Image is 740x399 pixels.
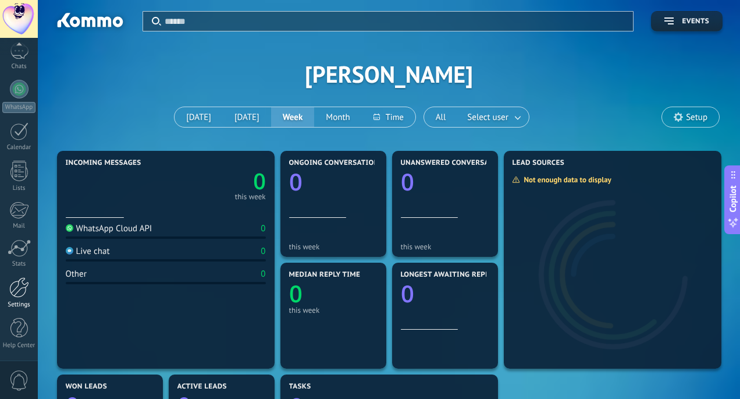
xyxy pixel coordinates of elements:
[289,271,361,279] span: Median reply time
[465,110,510,125] span: Select user
[66,247,73,255] img: Live chat
[66,223,152,234] div: WhatsApp Cloud API
[401,159,511,167] span: Unanswered conversations
[289,277,303,309] text: 0
[513,159,564,167] span: Lead Sources
[2,342,36,349] div: Help Center
[261,223,265,234] div: 0
[177,383,227,391] span: Active leads
[401,277,414,309] text: 0
[401,271,493,279] span: Longest awaiting reply
[2,185,36,192] div: Lists
[289,383,311,391] span: Tasks
[289,306,378,315] div: this week
[401,242,489,251] div: this week
[314,107,361,127] button: Month
[235,194,266,200] div: this week
[289,242,378,251] div: this week
[727,185,739,212] span: Copilot
[261,246,265,257] div: 0
[2,144,36,151] div: Calendar
[424,107,458,127] button: All
[289,159,383,167] span: Ongoing conversations
[261,269,265,280] div: 0
[2,301,36,309] div: Settings
[2,102,35,113] div: WhatsApp
[66,269,87,280] div: Other
[271,107,315,127] button: Week
[512,175,620,185] div: Not enough data to display
[362,107,415,127] button: Time
[2,63,36,70] div: Chats
[682,17,709,26] span: Events
[2,260,36,268] div: Stats
[66,383,107,391] span: Won leads
[166,166,266,196] a: 0
[66,159,141,167] span: Incoming messages
[253,166,266,196] text: 0
[457,107,528,127] button: Select user
[2,223,36,230] div: Mail
[401,165,414,197] text: 0
[223,107,271,127] button: [DATE]
[66,224,73,232] img: WhatsApp Cloud API
[686,112,707,122] span: Setup
[651,11,723,31] button: Events
[66,246,110,257] div: Live chat
[289,165,303,197] text: 0
[175,107,223,127] button: [DATE]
